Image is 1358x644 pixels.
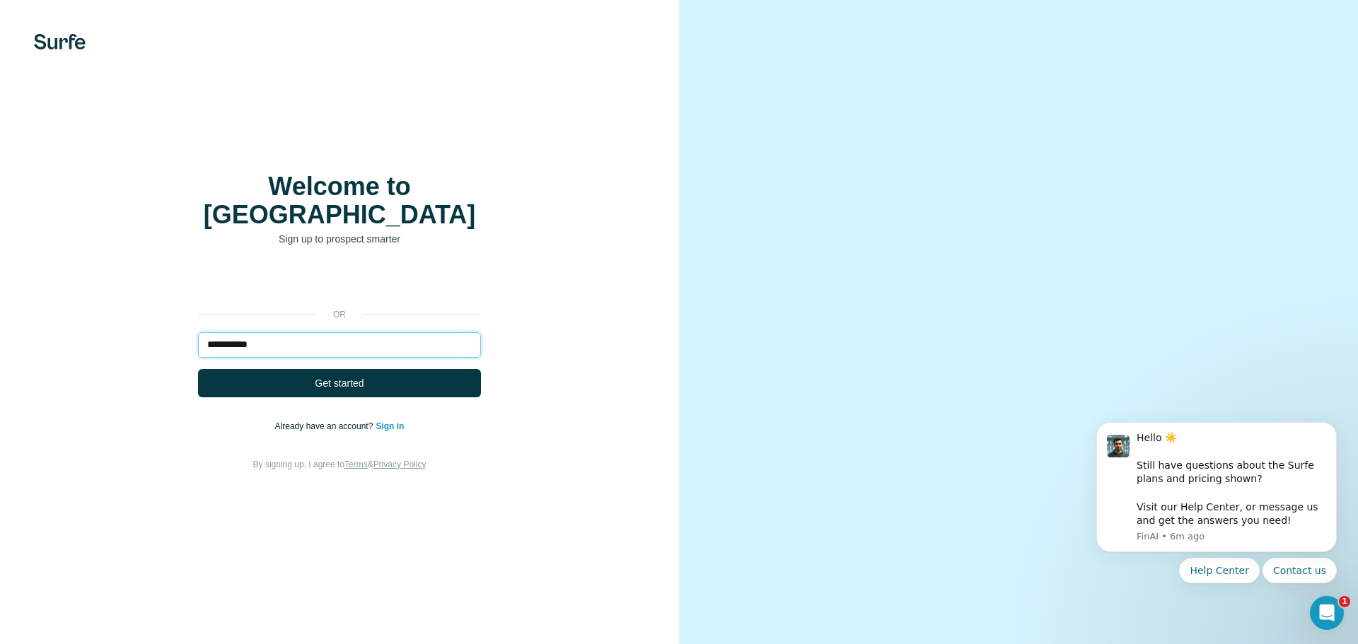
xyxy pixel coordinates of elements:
a: Privacy Policy [373,459,426,469]
p: or [317,308,362,321]
iframe: Intercom notifications message [1075,375,1358,606]
span: 1 [1339,596,1350,607]
p: Sign up to prospect smarter [198,232,481,246]
img: Surfe's logo [34,34,86,49]
h1: Welcome to [GEOGRAPHIC_DATA] [198,172,481,229]
a: Sign in [376,421,404,431]
iframe: Intercom live chat [1310,596,1344,630]
a: Terms [344,459,368,469]
iframe: Schaltfläche „Über Google anmelden“ [191,267,488,298]
span: Get started [315,376,364,390]
button: Get started [198,369,481,397]
span: By signing up, I agree to & [253,459,426,469]
span: Already have an account? [275,421,376,431]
